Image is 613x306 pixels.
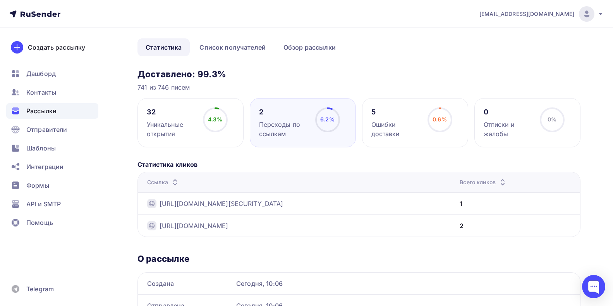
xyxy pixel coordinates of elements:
h3: О рассылке [137,253,580,264]
span: Контакты [26,88,56,97]
div: Отписки и жалобы [484,120,533,138]
span: API и SMTP [26,199,61,209]
a: Рассылки [6,103,98,119]
a: Формы [6,178,98,193]
div: 2 [259,107,308,117]
div: Сегодня, 10:06 [236,279,571,288]
span: 0% [548,116,556,123]
span: Дашборд [26,69,56,78]
div: Переходы по ссылкам [259,120,308,138]
span: 0.6% [433,116,447,123]
span: Интеграции [26,162,64,171]
a: [URL][DOMAIN_NAME][SECURITY_DATA] [160,199,283,208]
a: Список получателей [191,38,274,56]
span: [EMAIL_ADDRESS][DOMAIN_NAME] [479,10,574,18]
a: Отправители [6,122,98,137]
a: [EMAIL_ADDRESS][DOMAIN_NAME] [479,6,604,22]
span: 6.2% [320,116,335,123]
h3: Доставлено: 99.3% [137,69,580,80]
span: Помощь [26,218,53,227]
div: 32 [147,107,196,117]
a: Дашборд [6,66,98,81]
span: Рассылки [26,106,57,116]
div: Создана [147,279,230,288]
span: Формы [26,181,49,190]
span: Шаблоны [26,143,56,153]
div: 5 [371,107,421,117]
div: Всего кликов [460,178,507,186]
div: 0 [484,107,533,117]
a: Контакты [6,85,98,100]
h5: Статистика кликов [137,160,580,169]
div: 1 [460,199,462,208]
div: Создать рассылку [28,43,85,52]
div: Уникальные открытия [147,120,196,138]
div: 2 [460,221,464,230]
div: 741 из 746 писем [137,83,580,92]
span: Telegram [26,284,54,294]
div: Ошибки доставки [371,120,421,138]
span: Отправители [26,125,67,134]
a: Обзор рассылки [275,38,344,56]
span: 4.3% [208,116,222,123]
a: [URL][DOMAIN_NAME] [160,221,228,230]
a: Статистика [137,38,190,56]
div: Ссылка [147,178,180,186]
a: Шаблоны [6,140,98,156]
